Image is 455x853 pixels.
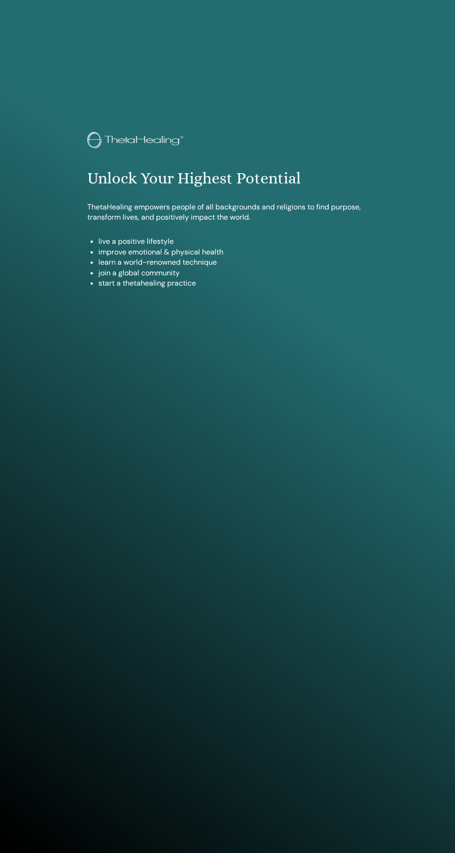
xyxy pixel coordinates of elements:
[98,236,367,247] li: live a positive lifestyle
[98,278,367,288] li: start a thetahealing practice
[98,247,367,257] li: improve emotional & physical health
[87,169,367,188] h1: Unlock Your Highest Potential
[87,202,367,223] p: ThetaHealing empowers people of all backgrounds and religions to find purpose, transform lives, a...
[98,268,367,278] li: join a global community
[98,257,367,267] li: learn a world-renowned technique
